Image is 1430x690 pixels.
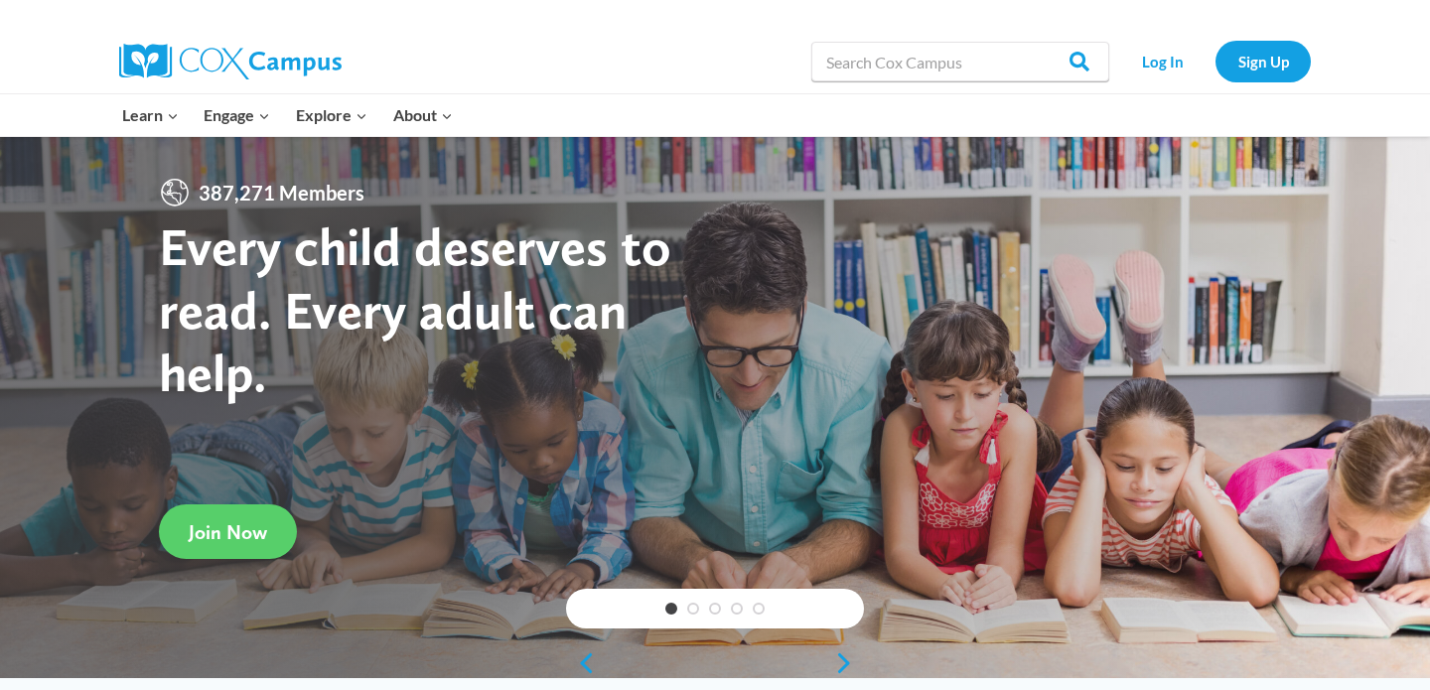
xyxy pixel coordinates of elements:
span: 387,271 Members [191,177,372,208]
span: Engage [204,102,270,128]
a: Join Now [159,504,297,559]
a: 4 [731,603,743,615]
a: Log In [1119,41,1206,81]
span: Explore [296,102,367,128]
nav: Primary Navigation [109,94,465,136]
input: Search Cox Campus [811,42,1109,81]
a: 2 [687,603,699,615]
span: Join Now [189,520,267,544]
a: next [834,651,864,675]
nav: Secondary Navigation [1119,41,1311,81]
img: Cox Campus [119,44,342,79]
a: 3 [709,603,721,615]
a: 1 [665,603,677,615]
div: content slider buttons [566,643,864,683]
a: previous [566,651,596,675]
strong: Every child deserves to read. Every adult can help. [159,214,671,404]
a: 5 [753,603,765,615]
a: Sign Up [1215,41,1311,81]
span: About [393,102,453,128]
span: Learn [122,102,179,128]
